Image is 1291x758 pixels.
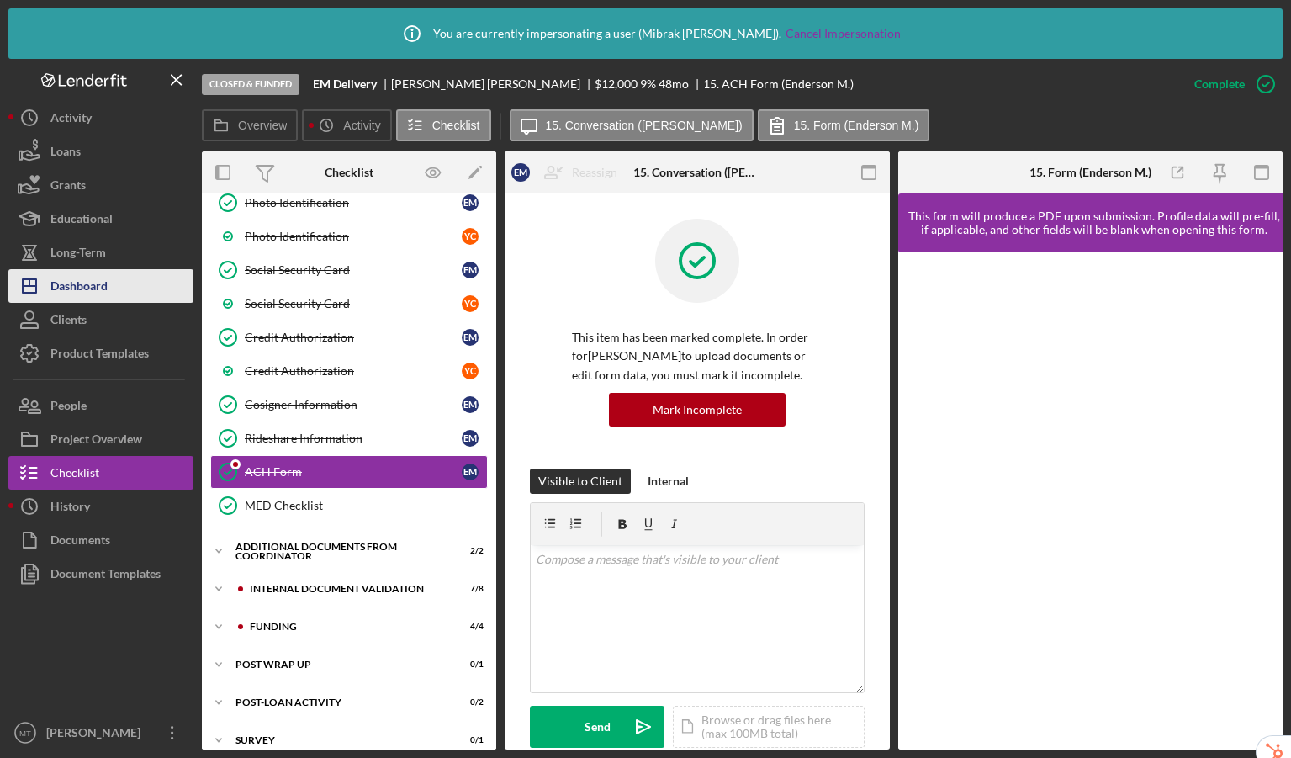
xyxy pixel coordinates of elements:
[1177,67,1283,101] button: Complete
[8,456,193,490] button: Checklist
[659,77,689,91] div: 48 mo
[462,363,479,379] div: Y C
[462,329,479,346] div: E M
[19,729,31,738] text: MT
[210,220,488,253] a: Photo IdentificationYC
[245,297,462,310] div: Social Security Card
[210,287,488,321] a: Social Security CardYC
[758,109,930,141] button: 15. Form (Enderson M.)
[432,119,480,132] label: Checklist
[510,109,754,141] button: 15. Conversation ([PERSON_NAME])
[245,364,462,378] div: Credit Authorization
[245,230,462,243] div: Photo Identification
[391,13,901,55] div: You are currently impersonating a user ( Mibrak [PERSON_NAME] ).
[391,77,595,91] div: [PERSON_NAME] [PERSON_NAME]
[462,396,479,413] div: E M
[210,388,488,421] a: Cosigner InformationEM
[50,490,90,527] div: History
[210,489,488,522] a: MED Checklist
[453,622,484,632] div: 4 / 4
[250,584,442,594] div: Internal Document Validation
[235,697,442,708] div: Post-Loan Activity
[210,253,488,287] a: Social Security CardEM
[1029,166,1151,179] div: 15. Form (Enderson M.)
[503,156,634,189] button: EMReassign
[235,660,442,670] div: Post Wrap Up
[238,119,287,132] label: Overview
[538,469,622,494] div: Visible to Client
[313,77,377,91] b: EM Delivery
[633,166,762,179] div: 15. Conversation ([PERSON_NAME])
[50,523,110,561] div: Documents
[302,109,391,141] button: Activity
[8,523,193,557] button: Documents
[462,430,479,447] div: E M
[396,109,491,141] button: Checklist
[462,262,479,278] div: E M
[245,398,462,411] div: Cosigner Information
[42,716,151,754] div: [PERSON_NAME]
[210,186,488,220] a: Photo IdentificationEM
[50,557,161,595] div: Document Templates
[530,469,631,494] button: Visible to Client
[245,432,462,445] div: Rideshare Information
[530,706,664,748] button: Send
[245,263,462,277] div: Social Security Card
[640,77,656,91] div: 9 %
[235,542,442,561] div: Additional Documents from Coordinator
[50,456,99,494] div: Checklist
[210,354,488,388] a: Credit AuthorizationYC
[453,697,484,708] div: 0 / 2
[639,469,697,494] button: Internal
[1194,67,1245,101] div: Complete
[462,295,479,312] div: Y C
[202,109,298,141] button: Overview
[245,196,462,209] div: Photo Identification
[462,228,479,245] div: Y C
[572,156,617,189] div: Reassign
[210,421,488,455] a: Rideshare InformationEM
[462,194,479,211] div: E M
[648,469,689,494] div: Internal
[453,546,484,556] div: 2 / 2
[572,328,823,384] p: This item has been marked complete. In order for [PERSON_NAME] to upload documents or edit form d...
[210,321,488,354] a: Credit AuthorizationEM
[786,27,901,40] a: Cancel Impersonation
[585,706,611,748] div: Send
[245,499,487,512] div: MED Checklist
[245,331,462,344] div: Credit Authorization
[794,119,919,132] label: 15. Form (Enderson M.)
[210,455,488,489] a: ACH FormEM
[907,209,1283,236] div: This form will produce a PDF upon submission. Profile data will pre-fill, if applicable, and othe...
[245,465,462,479] div: ACH Form
[8,557,193,591] button: Document Templates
